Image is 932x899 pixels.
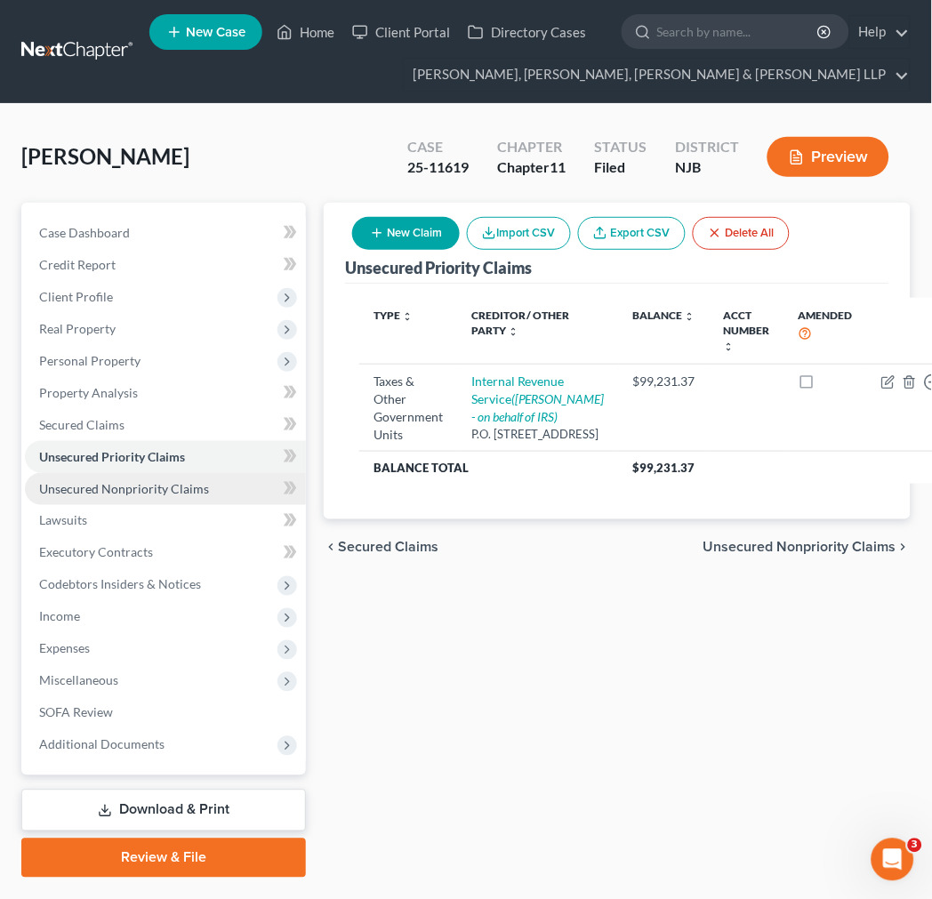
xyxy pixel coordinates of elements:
div: Chapter [497,137,566,157]
span: 3 [908,839,922,853]
i: unfold_more [685,311,695,322]
span: Real Property [39,321,116,336]
span: Executory Contracts [39,545,153,560]
a: Type unfold_more [374,309,413,322]
span: Secured Claims [338,541,438,555]
span: Personal Property [39,353,141,368]
i: unfold_more [724,341,735,352]
span: Unsecured Nonpriority Claims [39,481,209,496]
div: Chapter [497,157,566,178]
a: SOFA Review [25,697,306,729]
span: 11 [550,158,566,175]
a: Help [850,16,910,48]
a: Balance unfold_more [633,309,695,322]
div: Case [407,137,469,157]
a: Credit Report [25,249,306,281]
a: Acct Number unfold_more [724,309,770,352]
span: Lawsuits [39,513,87,528]
span: Secured Claims [39,417,125,432]
a: Unsecured Priority Claims [25,441,306,473]
i: chevron_right [896,541,911,555]
i: chevron_left [324,541,338,555]
span: Income [39,609,80,624]
button: Delete All [693,217,790,250]
div: Unsecured Priority Claims [345,257,533,278]
div: Filed [594,157,647,178]
div: NJB [675,157,739,178]
a: Home [268,16,343,48]
span: Unsecured Nonpriority Claims [703,541,896,555]
span: Expenses [39,641,90,656]
span: SOFA Review [39,705,113,720]
a: Download & Print [21,790,306,831]
i: unfold_more [508,326,518,337]
span: [PERSON_NAME] [21,143,189,169]
a: Secured Claims [25,409,306,441]
th: Amended [784,298,867,365]
a: Lawsuits [25,505,306,537]
a: Internal Revenue Service([PERSON_NAME] - on behalf of IRS) [471,373,605,424]
a: Executory Contracts [25,537,306,569]
span: Miscellaneous [39,673,118,688]
span: $99,231.37 [633,461,695,475]
div: Taxes & Other Government Units [374,373,443,444]
th: Balance Total [359,452,619,484]
a: Unsecured Nonpriority Claims [25,473,306,505]
span: Client Profile [39,289,113,304]
div: $99,231.37 [633,373,695,390]
span: Property Analysis [39,385,138,400]
input: Search by name... [657,15,820,48]
div: 25-11619 [407,157,469,178]
iframe: Intercom live chat [872,839,914,881]
span: Case Dashboard [39,225,130,240]
button: Unsecured Nonpriority Claims chevron_right [703,541,911,555]
span: Codebtors Insiders & Notices [39,577,201,592]
div: Status [594,137,647,157]
div: District [675,137,739,157]
i: ([PERSON_NAME] - on behalf of IRS) [471,391,605,424]
a: Case Dashboard [25,217,306,249]
a: [PERSON_NAME], [PERSON_NAME], [PERSON_NAME] & [PERSON_NAME] LLP [404,59,910,91]
a: Directory Cases [459,16,595,48]
i: unfold_more [402,311,413,322]
div: P.O. [STREET_ADDRESS] [471,426,605,443]
span: Credit Report [39,257,116,272]
button: Preview [767,137,889,177]
a: Creditor / Other Party unfold_more [471,309,570,337]
span: Additional Documents [39,737,165,752]
a: Property Analysis [25,377,306,409]
a: Client Portal [343,16,459,48]
button: New Claim [352,217,460,250]
button: chevron_left Secured Claims [324,541,438,555]
button: Import CSV [467,217,571,250]
span: New Case [186,26,245,39]
span: Unsecured Priority Claims [39,449,185,464]
a: Export CSV [578,217,686,250]
a: Review & File [21,839,306,878]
